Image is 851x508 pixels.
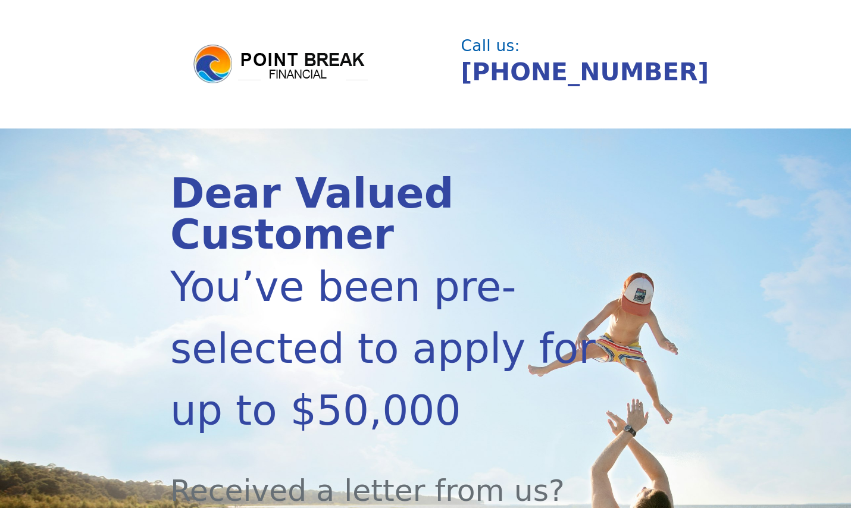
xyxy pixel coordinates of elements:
[461,58,709,86] a: [PHONE_NUMBER]
[170,173,604,256] div: Dear Valued Customer
[170,256,604,441] div: You’ve been pre-selected to apply for up to $50,000
[192,43,370,86] img: logo.png
[461,38,674,54] div: Call us:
